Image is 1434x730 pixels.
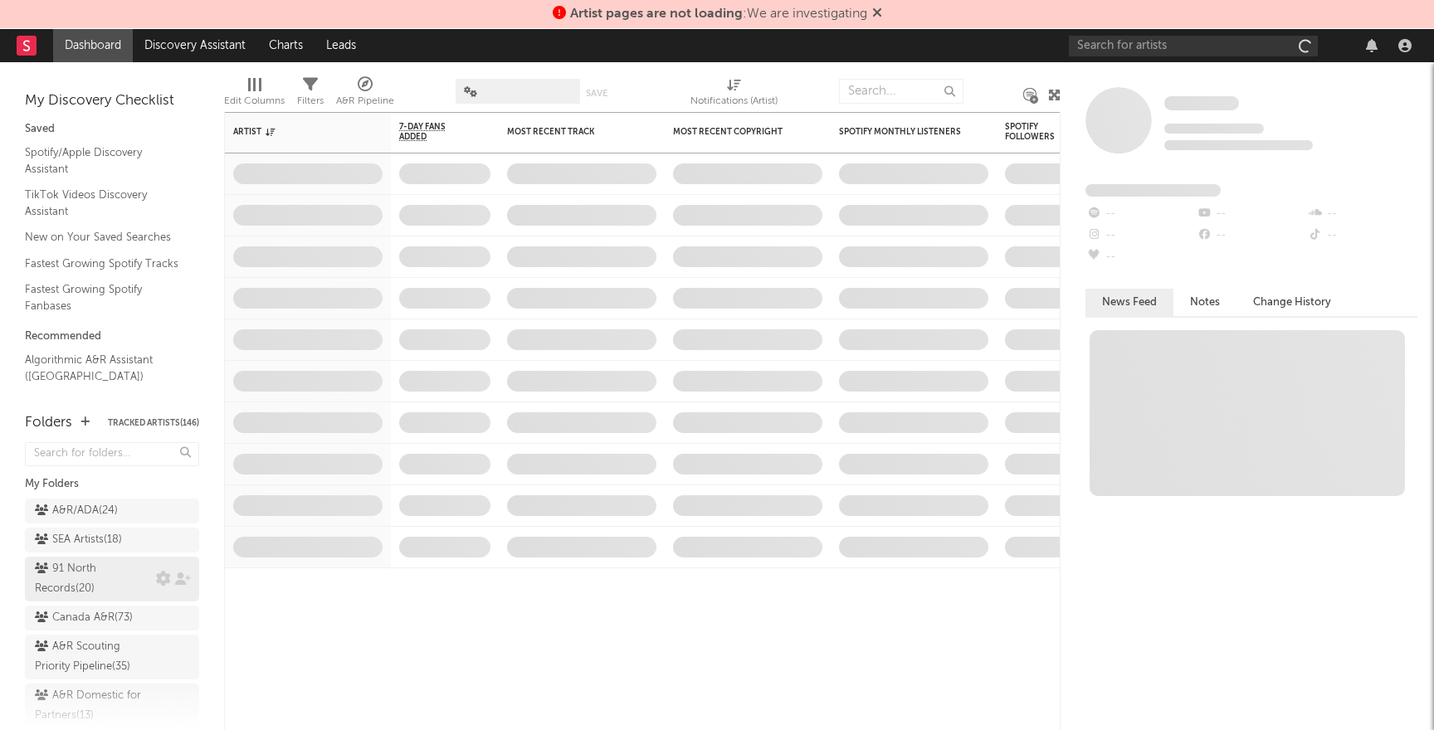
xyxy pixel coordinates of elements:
[35,559,152,599] div: 91 North Records ( 20 )
[35,530,122,550] div: SEA Artists ( 18 )
[673,127,797,137] div: Most Recent Copyright
[233,127,358,137] div: Artist
[1069,36,1318,56] input: Search for artists
[224,91,285,111] div: Edit Columns
[35,501,118,521] div: A&R/ADA ( 24 )
[1196,225,1306,246] div: --
[1173,289,1236,316] button: Notes
[1307,203,1417,225] div: --
[872,7,882,21] span: Dismiss
[133,29,257,62] a: Discovery Assistant
[336,71,394,119] div: A&R Pipeline
[35,608,133,628] div: Canada A&R ( 73 )
[35,637,152,677] div: A&R Scouting Priority Pipeline ( 35 )
[1196,203,1306,225] div: --
[570,7,743,21] span: Artist pages are not loading
[839,127,963,137] div: Spotify Monthly Listeners
[1005,122,1063,142] div: Spotify Followers
[25,351,183,385] a: Algorithmic A&R Assistant ([GEOGRAPHIC_DATA])
[53,29,133,62] a: Dashboard
[25,280,183,314] a: Fastest Growing Spotify Fanbases
[25,91,199,111] div: My Discovery Checklist
[1085,203,1196,225] div: --
[25,144,183,178] a: Spotify/Apple Discovery Assistant
[25,255,183,273] a: Fastest Growing Spotify Tracks
[257,29,315,62] a: Charts
[1164,96,1239,110] span: Some Artist
[25,557,199,601] a: 91 North Records(20)
[1085,225,1196,246] div: --
[297,71,324,119] div: Filters
[224,71,285,119] div: Edit Columns
[690,91,778,111] div: Notifications (Artist)
[1164,124,1264,134] span: Tracking Since: [DATE]
[1085,184,1221,197] span: Fans Added by Platform
[1085,289,1173,316] button: News Feed
[25,186,183,220] a: TikTok Videos Discovery Assistant
[586,89,607,98] button: Save
[315,29,368,62] a: Leads
[399,122,466,142] span: 7-Day Fans Added
[297,91,324,111] div: Filters
[25,606,199,630] a: Canada A&R(73)
[25,119,199,139] div: Saved
[25,442,199,466] input: Search for folders...
[1236,289,1348,316] button: Change History
[336,91,394,111] div: A&R Pipeline
[570,7,867,21] span: : We are investigating
[25,228,183,246] a: New on Your Saved Searches
[1164,95,1239,112] a: Some Artist
[690,71,778,119] div: Notifications (Artist)
[1085,246,1196,268] div: --
[1164,140,1313,150] span: 0 fans last week
[25,528,199,552] a: SEA Artists(18)
[839,79,963,104] input: Search...
[25,474,199,494] div: My Folders
[25,684,199,728] a: A&R Domestic for Partners(13)
[1307,225,1417,246] div: --
[35,686,152,726] div: A&R Domestic for Partners ( 13 )
[108,419,199,427] button: Tracked Artists(146)
[25,499,199,523] a: A&R/ADA(24)
[507,127,632,137] div: Most Recent Track
[25,327,199,347] div: Recommended
[25,635,199,679] a: A&R Scouting Priority Pipeline(35)
[25,413,72,433] div: Folders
